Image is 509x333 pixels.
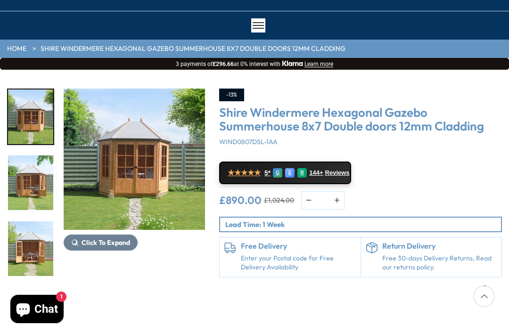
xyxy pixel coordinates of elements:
[8,295,66,325] inbox-online-store-chat: Shopify online store chat
[7,154,54,211] div: 2 / 14
[219,138,278,146] span: WIND0807DSL-1AA
[8,89,53,144] img: WindermereEdited_2_200x200.jpg
[228,168,261,177] span: ★★★★★
[309,169,323,177] span: 144+
[241,242,356,251] h6: Free Delivery
[7,89,54,145] div: 1 / 14
[64,89,205,230] img: Shire Windermere Hexagonal Gazebo Summerhouse 8x7 Double doors 12mm Cladding
[219,195,262,205] ins: £890.00
[382,254,497,272] p: Free 30-days Delivery Returns, Read our returns policy.
[8,155,53,210] img: WindermereEdited_3_200x200.jpg
[219,106,502,133] h3: Shire Windermere Hexagonal Gazebo Summerhouse 8x7 Double doors 12mm Cladding
[7,44,26,54] a: HOME
[325,169,350,177] span: Reviews
[8,221,53,276] img: WindermereEdited_5_200x200.jpg
[41,44,345,54] a: Shire Windermere Hexagonal Gazebo Summerhouse 8x7 Double doors 12mm Cladding
[382,242,497,251] h6: Return Delivery
[264,197,294,203] del: £1,024.00
[273,168,282,178] div: G
[64,235,138,251] button: Click To Expand
[82,238,130,247] span: Click To Expand
[64,89,205,277] div: 1 / 14
[7,220,54,277] div: 3 / 14
[225,219,501,229] p: Lead Time: 1 Week
[297,168,307,178] div: R
[285,168,295,178] div: E
[241,254,356,272] a: Enter your Postal code for Free Delivery Availability
[219,89,244,101] div: -13%
[219,162,351,184] a: ★★★★★ 5* G E R 144+ Reviews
